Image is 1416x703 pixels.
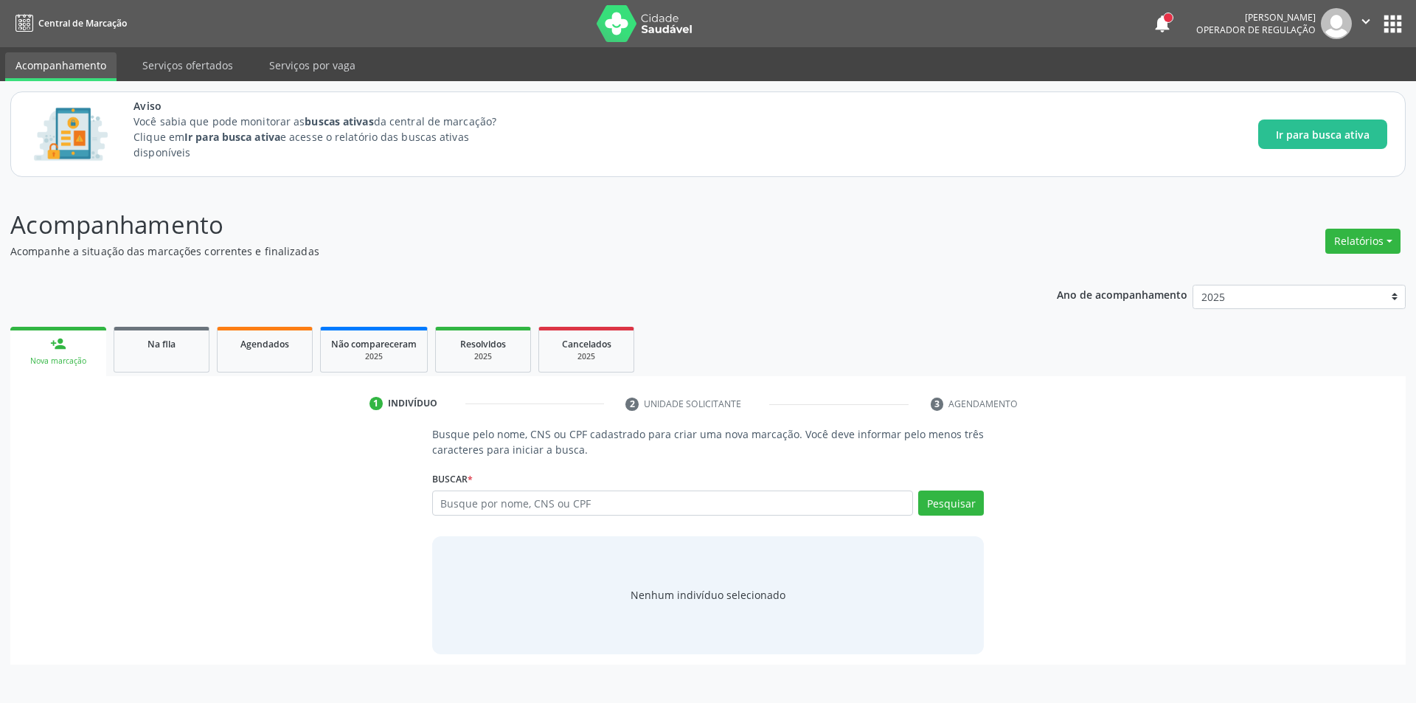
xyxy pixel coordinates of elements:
[1258,120,1387,149] button: Ir para busca ativa
[549,351,623,362] div: 2025
[1152,13,1173,34] button: notifications
[1325,229,1401,254] button: Relatórios
[133,98,524,114] span: Aviso
[631,587,785,603] div: Nenhum indivíduo selecionado
[38,17,127,30] span: Central de Marcação
[1196,24,1316,36] span: Operador de regulação
[432,468,473,491] label: Buscar
[240,338,289,350] span: Agendados
[1358,13,1374,30] i: 
[369,397,383,410] div: 1
[21,356,96,367] div: Nova marcação
[259,52,366,78] a: Serviços por vaga
[132,52,243,78] a: Serviços ofertados
[446,351,520,362] div: 2025
[1196,11,1316,24] div: [PERSON_NAME]
[184,130,280,144] strong: Ir para busca ativa
[918,491,984,516] button: Pesquisar
[1276,127,1370,142] span: Ir para busca ativa
[10,11,127,35] a: Central de Marcação
[10,243,987,259] p: Acompanhe a situação das marcações correntes e finalizadas
[432,491,914,516] input: Busque por nome, CNS ou CPF
[460,338,506,350] span: Resolvidos
[562,338,611,350] span: Cancelados
[305,114,373,128] strong: buscas ativas
[331,351,417,362] div: 2025
[1321,8,1352,39] img: img
[1380,11,1406,37] button: apps
[29,101,113,167] img: Imagem de CalloutCard
[432,426,985,457] p: Busque pelo nome, CNS ou CPF cadastrado para criar uma nova marcação. Você deve informar pelo men...
[388,397,437,410] div: Indivíduo
[147,338,176,350] span: Na fila
[50,336,66,352] div: person_add
[1352,8,1380,39] button: 
[331,338,417,350] span: Não compareceram
[10,207,987,243] p: Acompanhamento
[1057,285,1187,303] p: Ano de acompanhamento
[133,114,524,160] p: Você sabia que pode monitorar as da central de marcação? Clique em e acesse o relatório das busca...
[5,52,117,81] a: Acompanhamento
